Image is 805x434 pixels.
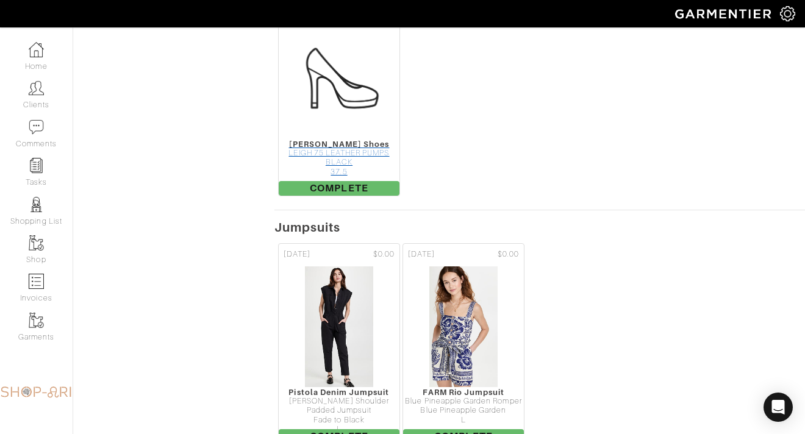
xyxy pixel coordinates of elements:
img: garments-icon-b7da505a4dc4fd61783c78ac3ca0ef83fa9d6f193b1c9dc38574b1d14d53ca28.png [29,235,44,251]
div: Pistola Denim Jumpsuit [279,388,399,397]
div: L [403,416,524,425]
img: Womens_Shoes-b2530f3f426dae1a4c121071f26403fcbe784b5f4bead86271b5e8484666d60d.png [278,18,400,140]
img: stylists-icon-eb353228a002819b7ec25b43dbf5f0378dd9e0616d9560372ff212230b889e62.png [29,197,44,212]
span: $0.00 [373,249,395,260]
img: comment-icon-a0a6a9ef722e966f86d9cbdc48e553b5cf19dbc54f86b18d962a5391bc8f6eb6.png [29,119,44,135]
img: gear-icon-white-bd11855cb880d31180b6d7d6211b90ccbf57a29d726f0c71d8c61bd08dd39cc2.png [780,6,795,21]
span: Complete [279,181,399,196]
span: [DATE] [284,249,310,260]
span: $0.00 [498,249,519,260]
span: [DATE] [408,249,435,260]
h5: Jumpsuits [274,220,805,235]
div: Open Intercom Messenger [764,393,793,422]
div: L [279,425,399,434]
div: FARM Rio Jumpsuit [403,388,524,397]
img: orders-icon-0abe47150d42831381b5fb84f609e132dff9fe21cb692f30cb5eec754e2cba89.png [29,274,44,289]
div: [PERSON_NAME] Shoulder Padded Jumpsuit [279,397,399,416]
img: garmentier-logo-header-white-b43fb05a5012e4ada735d5af1a66efaba907eab6374d6393d1fbf88cb4ef424d.png [669,3,780,24]
img: cWGgVsD7ae4g7K7XxZsvxo63 [429,266,498,388]
div: Blue Pineapple Garden [403,406,524,415]
img: garments-icon-b7da505a4dc4fd61783c78ac3ca0ef83fa9d6f193b1c9dc38574b1d14d53ca28.png [29,313,44,328]
img: clients-icon-6bae9207a08558b7cb47a8932f037763ab4055f8c8b6bfacd5dc20c3e0201464.png [29,80,44,96]
div: Blue Pineapple Garden Romper [403,397,524,406]
div: [PERSON_NAME] Shoes [279,140,399,149]
div: 37.5 [279,168,399,177]
img: dashboard-icon-dbcd8f5a0b271acd01030246c82b418ddd0df26cd7fceb0bd07c9910d44c42f6.png [29,42,44,57]
div: BLACK [279,158,399,167]
div: Fade to Black [279,416,399,425]
div: LEIGH 75 LEATHER PUMPS [279,149,399,158]
img: reminder-icon-8004d30b9f0a5d33ae49ab947aed9ed385cf756f9e5892f1edd6e32f2345188e.png [29,158,44,173]
img: fyY7xeBvUCfoPqFmKGSkwj8G [304,266,374,388]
